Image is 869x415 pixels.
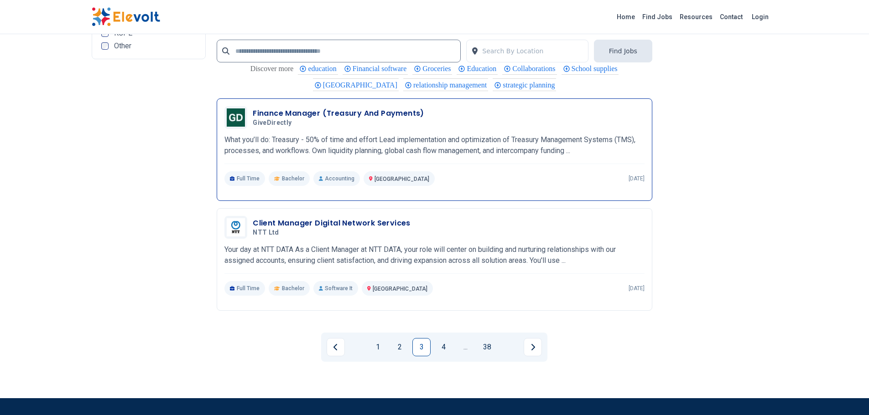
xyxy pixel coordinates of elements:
[282,285,304,292] span: Bachelor
[572,65,620,72] span: School supplies
[746,8,774,26] a: Login
[524,338,542,356] a: Next page
[92,7,160,26] img: Elevolt
[639,10,676,24] a: Find Jobs
[457,62,498,75] div: Education
[224,106,645,186] a: GiveDirectlyFinance Manager (Treasury And Payments)GiveDirectlyWhat you’ll do: Treasury - 50% of ...
[663,59,778,333] iframe: Advertisement
[369,338,387,356] a: Page 1
[412,338,431,356] a: Page 3 is your current page
[613,10,639,24] a: Home
[375,176,429,182] span: [GEOGRAPHIC_DATA]
[512,65,558,72] span: Collaborations
[502,62,557,75] div: Collaborations
[313,78,399,91] div: Nairobi
[308,65,339,72] span: education
[224,244,645,266] p: Your day at NTT DATA As a Client Manager at NTT DATA, your role will center on building and nurtu...
[114,30,132,37] span: KCPE
[114,42,131,50] span: Other
[313,171,360,186] p: Accounting
[676,10,716,24] a: Resources
[227,218,245,237] img: NTT Ltd
[327,338,542,356] ul: Pagination
[343,62,408,75] div: Financial software
[92,67,206,340] iframe: Advertisement
[403,78,488,91] div: relationship management
[253,229,279,237] span: NTT Ltd
[224,134,645,156] p: What you’ll do: Treasury - 50% of time and effort Lead implementation and optimization of Treasur...
[823,371,869,415] iframe: Chat Widget
[250,62,294,75] div: These are topics related to the article that might interest you
[413,81,489,89] span: relationship management
[323,81,400,89] span: [GEOGRAPHIC_DATA]
[412,62,452,75] div: Groceries
[629,285,645,292] p: [DATE]
[227,108,245,127] img: GiveDirectly
[253,108,424,119] h3: Finance Manager (Treasury And Payments)
[253,119,291,127] span: GiveDirectly
[478,338,496,356] a: Page 38
[327,338,345,356] a: Previous page
[224,216,645,296] a: NTT LtdClient Manager Digital Network ServicesNTT LtdYour day at NTT DATA As a Client Manager at ...
[456,338,474,356] a: Jump forward
[467,65,499,72] span: Education
[629,175,645,182] p: [DATE]
[716,10,746,24] a: Contact
[224,171,265,186] p: Full Time
[373,286,427,292] span: [GEOGRAPHIC_DATA]
[353,65,410,72] span: Financial software
[390,338,409,356] a: Page 2
[594,40,652,62] button: Find Jobs
[101,42,109,50] input: Other
[503,81,557,89] span: strategic planning
[422,65,453,72] span: Groceries
[313,281,358,296] p: Software It
[562,62,619,75] div: School supplies
[253,218,411,229] h3: Client Manager Digital Network Services
[493,78,556,91] div: strategic planning
[282,175,304,182] span: Bachelor
[298,62,338,75] div: education
[434,338,453,356] a: Page 4
[224,281,265,296] p: Full Time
